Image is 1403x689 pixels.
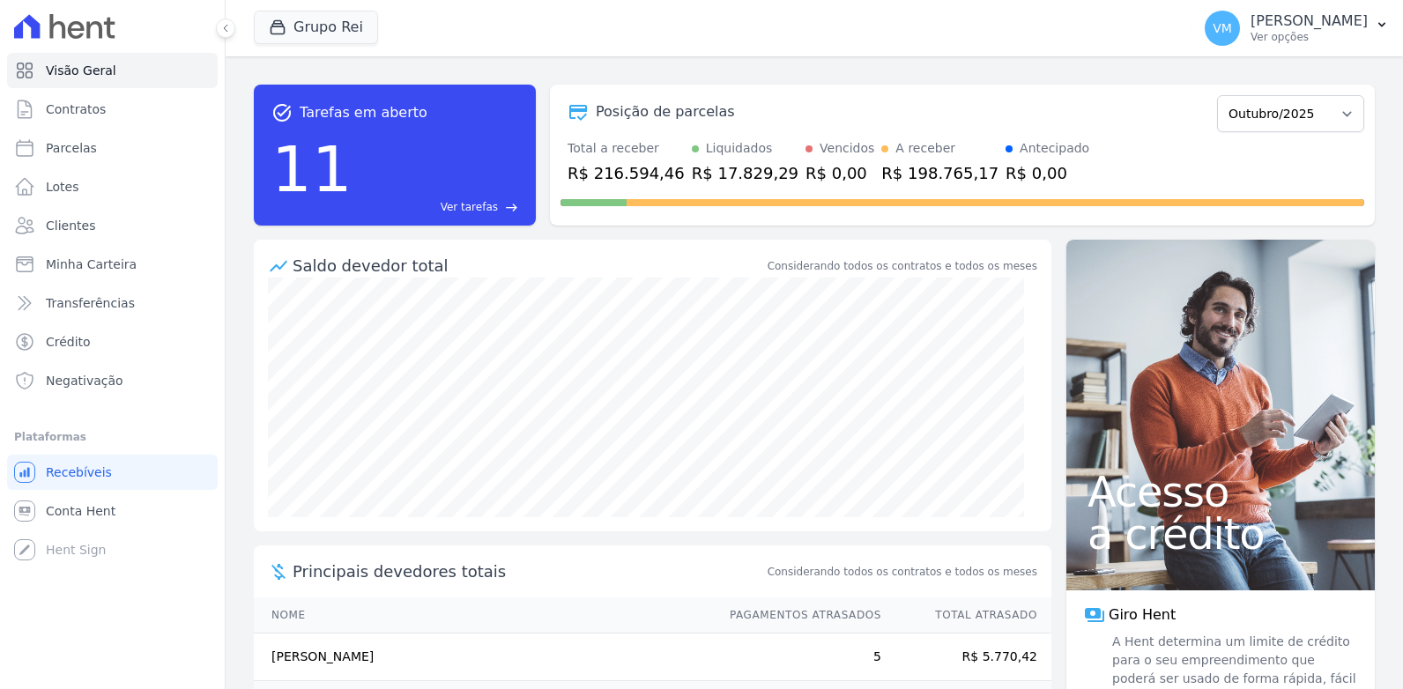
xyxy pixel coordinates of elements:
[46,463,112,481] span: Recebíveis
[882,597,1051,633] th: Total Atrasado
[505,201,518,214] span: east
[1251,12,1368,30] p: [PERSON_NAME]
[768,258,1037,274] div: Considerando todos os contratos e todos os meses
[1020,139,1089,158] div: Antecipado
[7,53,218,88] a: Visão Geral
[14,426,211,448] div: Plataformas
[568,161,685,185] div: R$ 216.594,46
[293,559,764,583] span: Principais devedores totais
[46,256,137,273] span: Minha Carteira
[254,11,378,44] button: Grupo Rei
[7,130,218,166] a: Parcelas
[46,139,97,157] span: Parcelas
[7,247,218,282] a: Minha Carteira
[293,254,764,278] div: Saldo devedor total
[271,123,353,215] div: 11
[596,101,735,122] div: Posição de parcelas
[713,597,882,633] th: Pagamentos Atrasados
[46,333,91,351] span: Crédito
[7,363,218,398] a: Negativação
[820,139,874,158] div: Vencidos
[713,633,882,681] td: 5
[46,502,115,520] span: Conta Hent
[7,455,218,490] a: Recebíveis
[895,139,955,158] div: A receber
[1006,161,1089,185] div: R$ 0,00
[7,92,218,127] a: Contratos
[46,178,79,196] span: Lotes
[7,285,218,321] a: Transferências
[46,294,135,312] span: Transferências
[1213,22,1232,34] span: VM
[1088,513,1354,555] span: a crédito
[300,102,427,123] span: Tarefas em aberto
[881,161,998,185] div: R$ 198.765,17
[568,139,685,158] div: Total a receber
[7,493,218,529] a: Conta Hent
[1109,604,1176,626] span: Giro Hent
[7,208,218,243] a: Clientes
[805,161,874,185] div: R$ 0,00
[360,199,518,215] a: Ver tarefas east
[254,597,713,633] th: Nome
[271,102,293,123] span: task_alt
[7,324,218,359] a: Crédito
[46,372,123,389] span: Negativação
[1191,4,1403,53] button: VM [PERSON_NAME] Ver opções
[706,139,773,158] div: Liquidados
[46,62,116,79] span: Visão Geral
[7,169,218,204] a: Lotes
[882,633,1051,681] td: R$ 5.770,42
[768,564,1037,580] span: Considerando todos os contratos e todos os meses
[1088,470,1354,513] span: Acesso
[254,633,713,681] td: [PERSON_NAME]
[1251,30,1368,44] p: Ver opções
[46,100,106,118] span: Contratos
[46,217,95,234] span: Clientes
[692,161,798,185] div: R$ 17.829,29
[441,199,498,215] span: Ver tarefas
